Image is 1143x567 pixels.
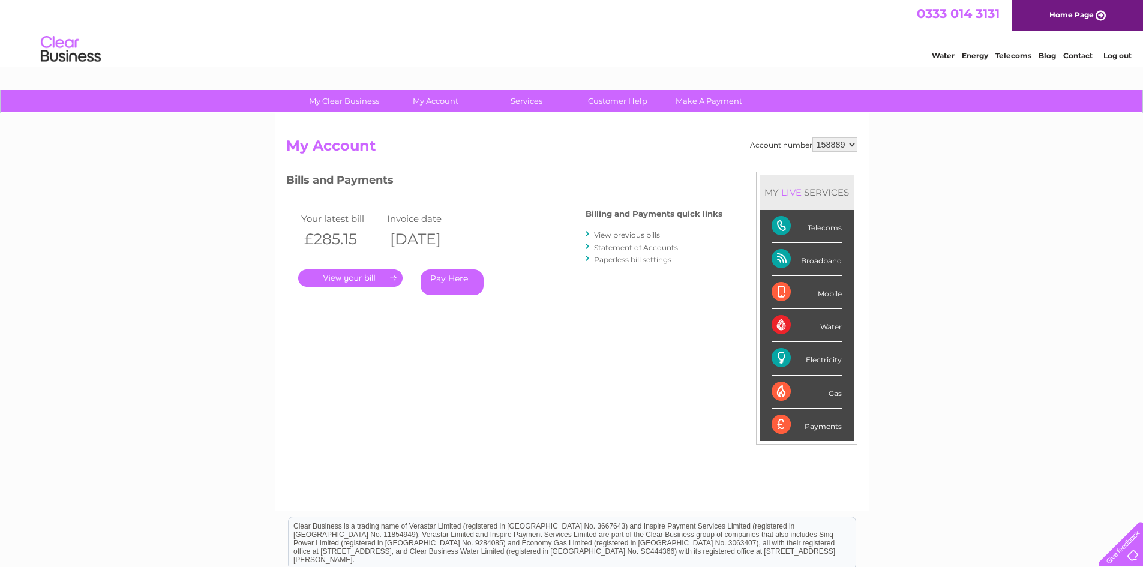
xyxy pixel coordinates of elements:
[1039,51,1056,60] a: Blog
[772,342,842,375] div: Electricity
[995,51,1031,60] a: Telecoms
[772,276,842,309] div: Mobile
[772,243,842,276] div: Broadband
[586,209,722,218] h4: Billing and Payments quick links
[917,6,1000,21] a: 0333 014 3131
[286,172,722,193] h3: Bills and Payments
[298,269,403,287] a: .
[772,409,842,441] div: Payments
[594,230,660,239] a: View previous bills
[477,90,576,112] a: Services
[760,175,854,209] div: MY SERVICES
[594,243,678,252] a: Statement of Accounts
[421,269,484,295] a: Pay Here
[289,7,856,58] div: Clear Business is a trading name of Verastar Limited (registered in [GEOGRAPHIC_DATA] No. 3667643...
[386,90,485,112] a: My Account
[1103,51,1132,60] a: Log out
[384,227,470,251] th: [DATE]
[659,90,758,112] a: Make A Payment
[1063,51,1093,60] a: Contact
[772,376,842,409] div: Gas
[772,210,842,243] div: Telecoms
[750,137,857,152] div: Account number
[384,211,470,227] td: Invoice date
[40,31,101,68] img: logo.png
[286,137,857,160] h2: My Account
[568,90,667,112] a: Customer Help
[295,90,394,112] a: My Clear Business
[962,51,988,60] a: Energy
[772,309,842,342] div: Water
[298,211,385,227] td: Your latest bill
[779,187,804,198] div: LIVE
[932,51,955,60] a: Water
[298,227,385,251] th: £285.15
[594,255,671,264] a: Paperless bill settings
